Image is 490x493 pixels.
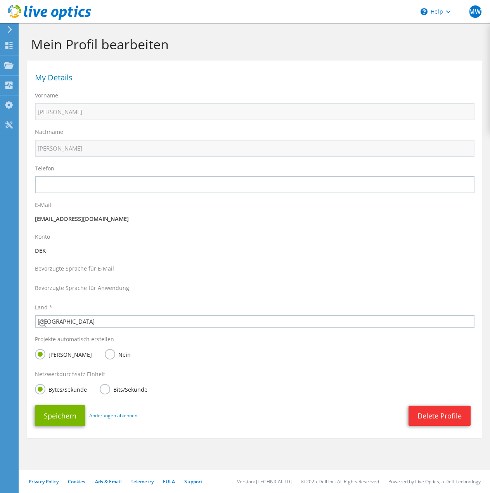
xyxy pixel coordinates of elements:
button: Speichern [35,405,85,426]
label: Bits/Sekunde [100,384,147,394]
label: Bevorzugte Sprache für E-Mail [35,265,114,273]
h1: Mein Profil bearbeiten [31,36,474,52]
label: E-Mail [35,201,51,209]
a: Privacy Policy [29,478,59,485]
a: Ads & Email [95,478,121,485]
li: Version: [TECHNICAL_ID] [237,478,292,485]
p: DEK [35,246,474,255]
a: EULA [163,478,175,485]
label: Land * [35,304,52,311]
a: Cookies [68,478,86,485]
span: MW [469,5,481,18]
label: Bevorzugte Sprache für Anwendung [35,284,129,292]
label: [PERSON_NAME] [35,349,92,359]
label: Bytes/Sekunde [35,384,87,394]
li: © 2025 Dell Inc. All Rights Reserved [301,478,379,485]
li: Powered by Live Optics, a Dell Technology [388,478,481,485]
label: Netzwerkdurchsatz Einheit [35,370,105,378]
svg: \n [421,8,428,15]
p: [EMAIL_ADDRESS][DOMAIN_NAME] [35,215,474,223]
label: Telefon [35,165,54,172]
a: Änderungen ablehnen [89,411,137,420]
label: Vorname [35,92,58,99]
label: Nachname [35,128,63,136]
label: Nein [105,349,131,359]
h1: My Details [35,74,471,82]
label: Konto [35,233,50,241]
a: Support [184,478,203,485]
a: Delete Profile [409,406,471,426]
a: Telemetry [131,478,154,485]
label: Projekte automatisch erstellen [35,335,114,343]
